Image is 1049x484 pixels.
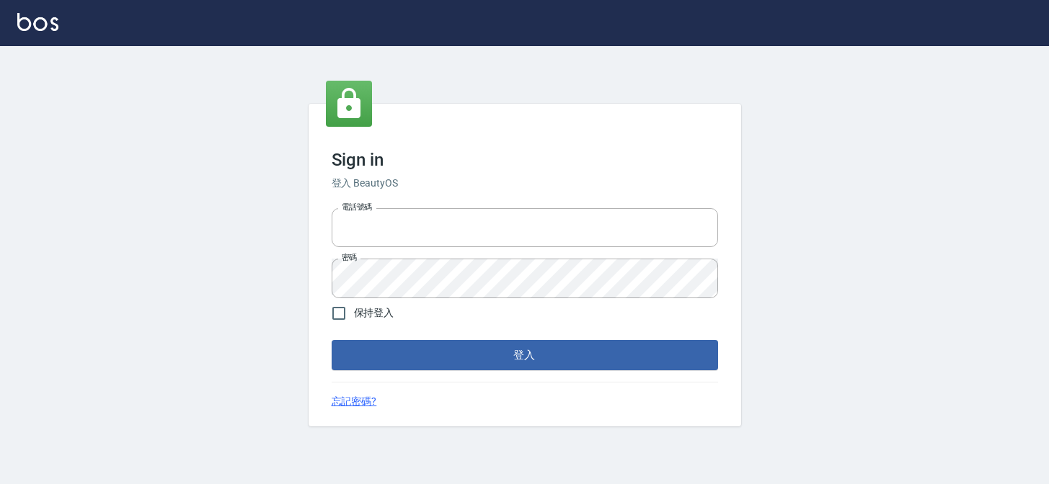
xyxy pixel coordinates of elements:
[342,202,372,212] label: 電話號碼
[354,305,394,321] span: 保持登入
[332,340,718,370] button: 登入
[332,176,718,191] h6: 登入 BeautyOS
[17,13,58,31] img: Logo
[332,150,718,170] h3: Sign in
[332,394,377,409] a: 忘記密碼?
[342,252,357,263] label: 密碼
